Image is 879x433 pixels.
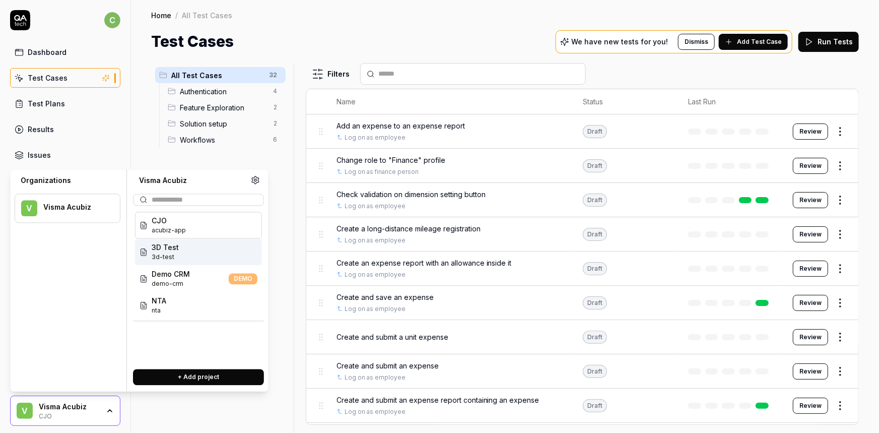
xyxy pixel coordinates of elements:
[583,331,607,344] div: Draft
[180,118,267,129] span: Solution setup
[798,32,859,52] button: Run Tests
[152,269,190,279] span: Demo CRM
[345,373,405,382] a: Log on as employee
[17,403,33,419] span: V
[793,398,828,414] button: Review
[10,119,120,139] a: Results
[306,149,858,183] tr: Change role to "Finance" profileLog on as finance personDraftReview
[336,120,465,131] span: Add an expense to an expense report
[583,159,607,172] div: Draft
[171,70,263,81] span: All Test Cases
[28,73,67,83] div: Test Cases
[345,236,405,245] a: Log on as employee
[10,94,120,113] a: Test Plans
[336,395,539,405] span: Create and submit an expense report containing an expense
[152,226,186,235] span: Project ID: l8Vx
[151,30,234,53] h1: Test Cases
[10,68,120,88] a: Test Cases
[152,242,179,253] span: 3D Test
[326,89,573,114] th: Name
[793,123,828,140] button: Review
[269,101,282,113] span: 2
[793,329,828,345] button: Review
[152,306,166,315] span: Project ID: Ah5V
[336,155,445,165] span: Change role to "Finance" profile
[164,99,286,115] div: Drag to reorderFeature Exploration2
[182,10,232,20] div: All Test Cases
[175,10,178,20] div: /
[336,292,434,302] span: Create and save an expense
[152,279,190,288] span: Project ID: Fr3R
[345,202,405,211] a: Log on as employee
[306,354,858,389] tr: Create and submit an expenseLog on as employeeDraftReview
[306,286,858,320] tr: Create and save an expenseLog on as employeeDraftReview
[10,42,120,62] a: Dashboard
[133,175,251,185] div: Visma Acubiz
[737,37,782,46] span: Add Test Case
[28,124,54,135] div: Results
[180,135,267,145] span: Workflows
[571,38,668,45] p: We have new tests for you!
[152,295,166,306] span: NTA
[345,133,405,142] a: Log on as employee
[336,258,512,268] span: Create an expense report with an allowance inside it
[793,295,828,311] button: Review
[583,194,607,207] div: Draft
[583,365,607,378] div: Draft
[21,200,37,216] span: V
[793,226,828,242] button: Review
[583,125,607,138] div: Draft
[793,261,828,277] button: Review
[180,102,267,113] span: Feature Exploration
[336,332,448,342] span: Create and submit a unit expense
[10,396,120,426] button: VVisma AcubizCJO
[306,64,356,84] button: Filters
[306,114,858,149] tr: Add an expense to an expense reportLog on as employeeDraftReview
[336,189,486,200] span: Check validation on dimension setting button
[164,132,286,148] div: Drag to reorderWorkflows6
[269,85,282,97] span: 4
[793,192,828,208] a: Review
[345,167,419,176] a: Log on as finance person
[345,407,405,416] a: Log on as employee
[104,10,120,30] button: c
[336,223,481,234] span: Create a long-distance mileage registration
[152,253,179,262] span: Project ID: E6xm
[269,117,282,130] span: 2
[678,34,715,50] button: Dismiss
[336,360,439,371] span: Create and submit an expense
[306,217,858,252] tr: Create a long-distance mileage registrationLog on as employeeDraftReview
[28,47,66,57] div: Dashboard
[306,183,858,217] tr: Check validation on dimension setting buttonLog on as employeeDraftReview
[28,150,51,160] div: Issues
[678,89,783,114] th: Last Run
[265,69,282,81] span: 32
[229,273,257,284] span: DEMO
[43,203,107,212] div: Visma Acubiz
[793,363,828,380] button: Review
[251,175,260,188] a: Organization settings
[583,296,607,310] div: Draft
[152,215,186,226] span: CJO
[345,270,405,279] a: Log on as employee
[583,399,607,412] div: Draft
[15,175,120,185] div: Organizations
[573,89,678,114] th: Status
[306,252,858,286] tr: Create an expense report with an allowance inside itLog on as employeeDraftReview
[133,369,264,385] button: + Add project
[345,304,405,314] a: Log on as employee
[15,194,120,223] button: VVisma Acubiz
[164,115,286,132] div: Drag to reorderSolution setup2
[164,83,286,99] div: Drag to reorderAuthentication4
[583,262,607,275] div: Draft
[793,158,828,174] button: Review
[104,12,120,28] span: c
